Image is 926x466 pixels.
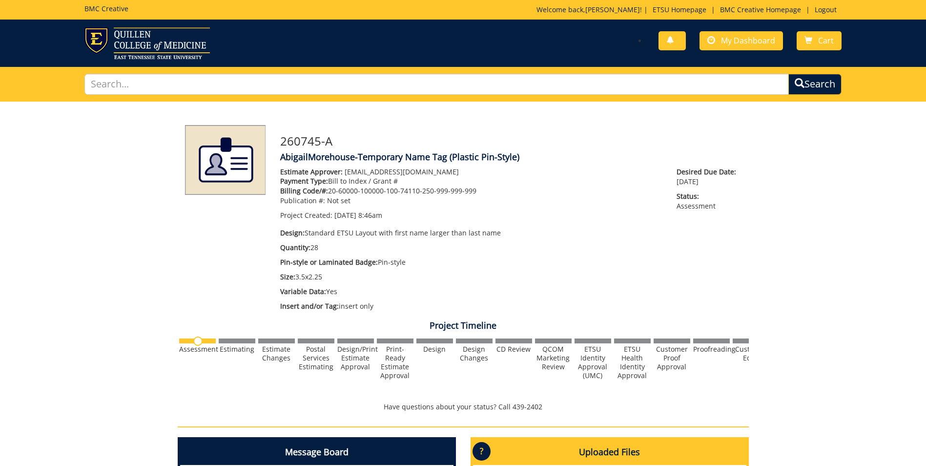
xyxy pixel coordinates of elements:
div: QCOM Marketing Review [535,345,572,371]
span: Not set [327,196,350,205]
span: Size: [280,272,295,281]
span: Pin-style or Laminated Badge: [280,257,378,267]
span: Insert and/or Tag: [280,301,339,311]
input: Search... [84,74,789,95]
p: ? [473,442,491,461]
div: Estimate Changes [258,345,295,362]
p: Welcome back, ! | | | [536,5,842,15]
a: Cart [797,31,842,50]
img: ETSU logo [84,27,210,59]
h4: Uploaded Files [473,440,746,465]
span: [DATE] 8:46am [334,211,382,220]
h4: Message Board [180,440,453,465]
div: Design [416,345,453,354]
div: Proofreading [693,345,730,354]
h4: AbigailMorehouse-Temporary Name Tag (Plastic Pin-Style) [280,152,741,162]
span: Project Created: [280,211,332,220]
div: ETSU Health Identity Approval [614,345,651,380]
p: Have questions about your status? Call 439-2402 [178,402,749,412]
a: [PERSON_NAME] [585,5,640,14]
div: ETSU Identity Approval (UMC) [575,345,611,380]
div: Print-Ready Estimate Approval [377,345,413,380]
div: CD Review [495,345,532,354]
p: Pin-style [280,257,662,267]
div: Estimating [219,345,255,354]
p: insert only [280,301,662,311]
div: Customer Edits [733,345,769,362]
div: Customer Proof Approval [654,345,690,371]
p: 20-60000-100000-100-74110-250-999-999-999 [280,186,662,196]
p: 3.5x2.25 [280,272,662,282]
p: Bill to Index / Grant # [280,176,662,186]
p: [EMAIL_ADDRESS][DOMAIN_NAME] [280,167,662,177]
span: Design: [280,228,305,237]
p: Assessment [677,191,741,211]
p: Standard ETSU Layout with first name larger than last name [280,228,662,238]
p: Yes [280,287,662,297]
span: Variable Data: [280,287,326,296]
span: Payment Type: [280,176,328,186]
span: Cart [818,35,834,46]
span: Billing Code/#: [280,186,328,195]
div: Assessment [179,345,216,354]
h4: Project Timeline [178,321,749,331]
div: Design/Print Estimate Approval [337,345,374,371]
span: My Dashboard [721,35,775,46]
h5: BMC Creative [84,5,128,12]
a: ETSU Homepage [648,5,711,14]
a: BMC Creative Homepage [715,5,806,14]
a: My Dashboard [700,31,783,50]
button: Search [788,74,842,95]
span: Publication #: [280,196,325,205]
p: 28 [280,243,662,253]
div: Design Changes [456,345,493,362]
span: Desired Due Date: [677,167,741,177]
span: Status: [677,191,741,201]
span: Quantity: [280,243,310,252]
a: Logout [810,5,842,14]
span: Estimate Approver: [280,167,343,176]
p: [DATE] [677,167,741,187]
img: Product featured image [185,125,266,195]
h3: 260745-A [280,135,741,148]
div: Postal Services Estimating [298,345,334,371]
img: no [193,337,203,346]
